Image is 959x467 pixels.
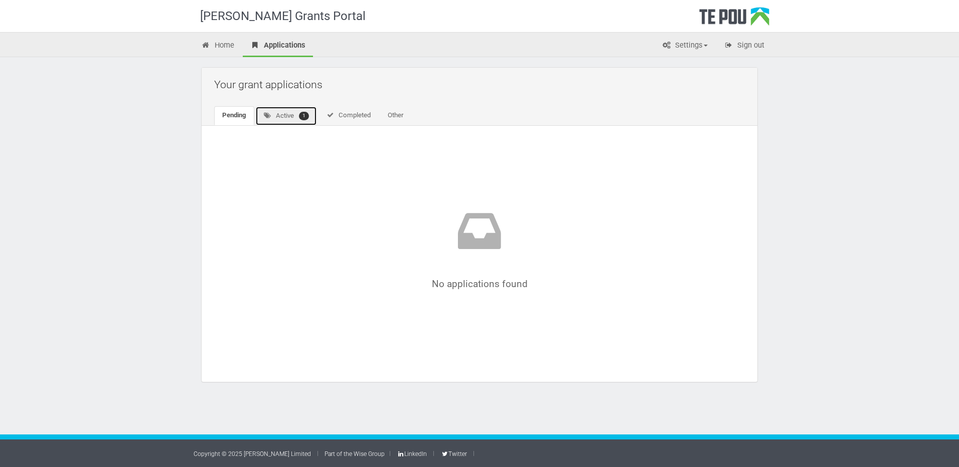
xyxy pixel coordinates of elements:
a: Settings [654,35,715,57]
a: Pending [214,106,254,125]
a: Part of the Wise Group [325,450,385,457]
h2: Your grant applications [214,73,750,96]
div: No applications found [244,206,715,289]
a: Completed [318,106,379,125]
a: Sign out [716,35,772,57]
span: 1 [299,112,309,120]
a: Active [255,106,317,126]
a: Applications [243,35,313,57]
a: Home [194,35,242,57]
a: Other [380,106,411,125]
div: Te Pou Logo [699,7,769,32]
a: Twitter [440,450,466,457]
a: LinkedIn [397,450,427,457]
a: Copyright © 2025 [PERSON_NAME] Limited [194,450,311,457]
